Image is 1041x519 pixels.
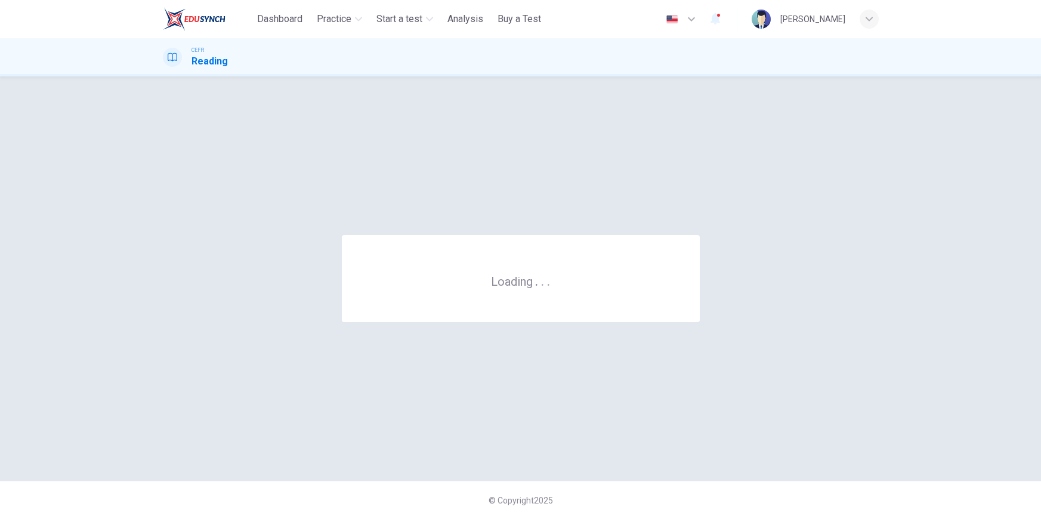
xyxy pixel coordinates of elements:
[191,46,204,54] span: CEFR
[191,54,228,69] h1: Reading
[752,10,771,29] img: Profile picture
[491,273,551,289] h6: Loading
[540,270,545,290] h6: .
[317,12,351,26] span: Practice
[163,7,253,31] a: ELTC logo
[443,8,488,30] button: Analysis
[447,12,483,26] span: Analysis
[780,12,845,26] div: [PERSON_NAME]
[312,8,367,30] button: Practice
[535,270,539,290] h6: .
[257,12,302,26] span: Dashboard
[1000,478,1029,507] iframe: Intercom live chat
[376,12,422,26] span: Start a test
[493,8,546,30] button: Buy a Test
[546,270,551,290] h6: .
[372,8,438,30] button: Start a test
[665,15,679,24] img: en
[498,12,541,26] span: Buy a Test
[163,7,226,31] img: ELTC logo
[252,8,307,30] button: Dashboard
[489,496,553,505] span: © Copyright 2025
